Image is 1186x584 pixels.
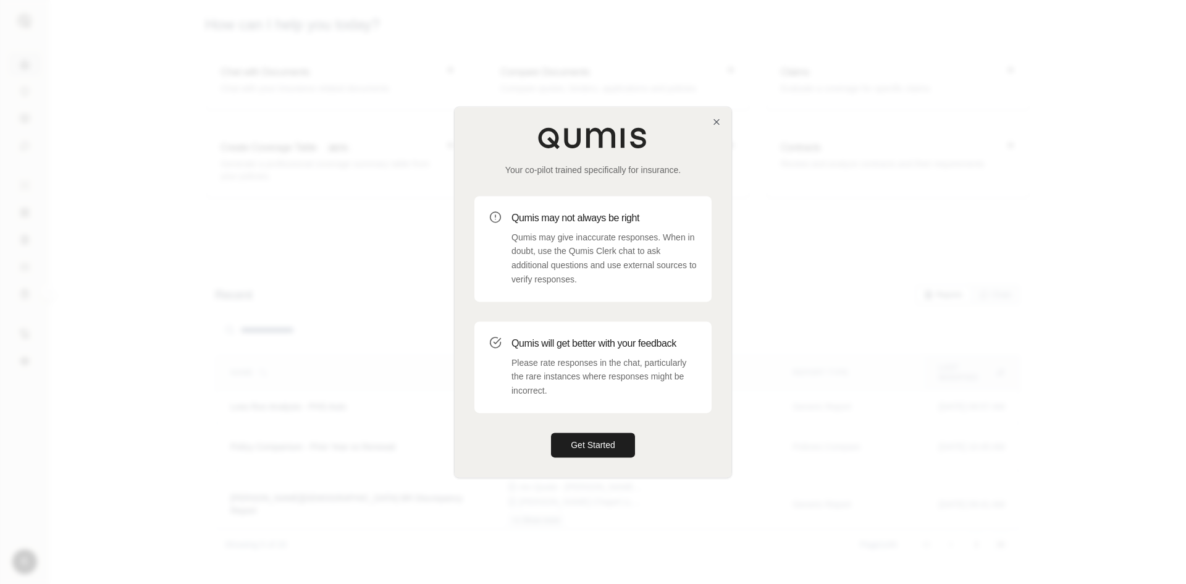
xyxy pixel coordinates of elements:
button: Get Started [551,433,635,457]
p: Your co-pilot trained specifically for insurance. [474,164,712,176]
p: Qumis may give inaccurate responses. When in doubt, use the Qumis Clerk chat to ask additional qu... [511,231,697,287]
h3: Qumis will get better with your feedback [511,336,697,351]
h3: Qumis may not always be right [511,211,697,226]
img: Qumis Logo [537,127,649,149]
p: Please rate responses in the chat, particularly the rare instances where responses might be incor... [511,356,697,398]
